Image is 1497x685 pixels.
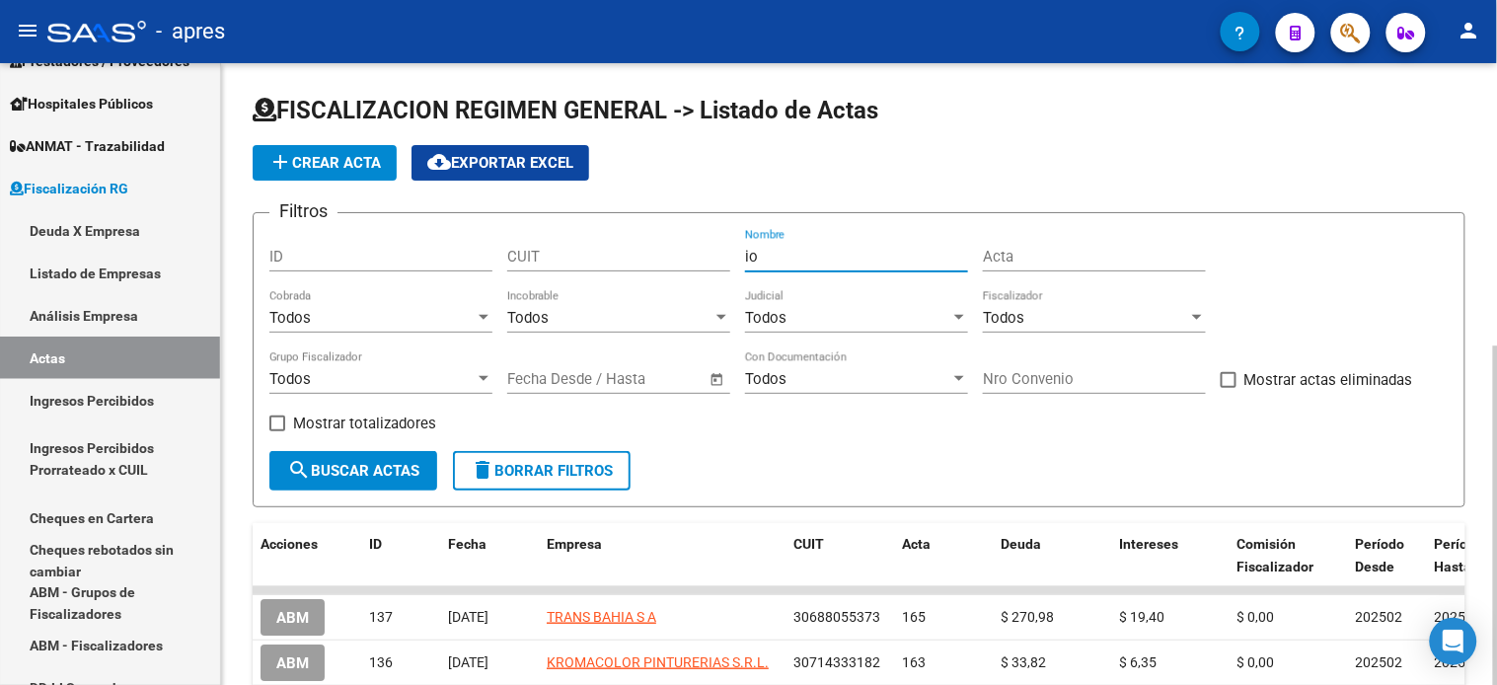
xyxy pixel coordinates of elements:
span: Todos [269,309,311,327]
span: $ 0,00 [1237,654,1275,670]
button: Buscar Actas [269,451,437,491]
span: ID [369,536,382,552]
span: $ 33,82 [1001,654,1046,670]
span: Fecha [448,536,487,552]
span: 137 [369,609,393,625]
span: [DATE] [448,654,488,670]
input: Start date [507,370,571,388]
span: Todos [983,309,1024,327]
button: ABM [261,645,325,681]
span: - apres [156,10,225,53]
span: Deuda [1001,536,1041,552]
datatable-header-cell: CUIT [786,523,894,588]
button: Open calendar [707,368,729,391]
span: Comisión Fiscalizador [1237,536,1314,574]
span: Mostrar actas eliminadas [1244,368,1413,392]
span: KROMACOLOR PINTURERIAS S.R.L. [547,654,769,670]
datatable-header-cell: Acta [894,523,993,588]
datatable-header-cell: ID [361,523,440,588]
span: ABM [276,609,309,627]
span: Hospitales Públicos [10,93,153,114]
mat-icon: person [1458,19,1481,42]
span: 30714333182 [793,654,880,670]
span: Crear Acta [268,154,381,172]
div: Open Intercom Messenger [1430,618,1477,665]
span: Borrar Filtros [471,462,613,480]
span: ABM [276,654,309,672]
span: 202502 [1356,654,1403,670]
button: Crear Acta [253,145,397,181]
span: Todos [269,370,311,388]
button: Exportar EXCEL [412,145,589,181]
span: Acta [902,536,931,552]
span: Buscar Actas [287,462,419,480]
span: 202506 [1435,609,1482,625]
mat-icon: menu [16,19,39,42]
span: Empresa [547,536,602,552]
mat-icon: cloud_download [427,150,451,174]
datatable-header-cell: Empresa [539,523,786,588]
span: $ 0,00 [1237,609,1275,625]
datatable-header-cell: Período Desde [1348,523,1427,588]
span: Todos [745,370,786,388]
span: [DATE] [448,609,488,625]
span: 202502 [1356,609,1403,625]
span: FISCALIZACION REGIMEN GENERAL -> Listado de Actas [253,97,878,124]
input: End date [589,370,685,388]
span: 30688055373 [793,609,880,625]
datatable-header-cell: Fecha [440,523,539,588]
span: Acciones [261,536,318,552]
datatable-header-cell: Intereses [1111,523,1230,588]
mat-icon: search [287,458,311,482]
span: $ 270,98 [1001,609,1054,625]
span: $ 19,40 [1119,609,1164,625]
span: Período Hasta [1435,536,1484,574]
span: TRANS BAHIA S A [547,609,656,625]
span: CUIT [793,536,824,552]
span: 163 [902,654,926,670]
span: Mostrar totalizadores [293,412,436,435]
mat-icon: delete [471,458,494,482]
datatable-header-cell: Comisión Fiscalizador [1230,523,1348,588]
span: Todos [745,309,786,327]
span: Exportar EXCEL [427,154,573,172]
datatable-header-cell: Acciones [253,523,361,588]
span: Período Desde [1356,536,1405,574]
span: Todos [507,309,549,327]
button: ABM [261,599,325,636]
span: 165 [902,609,926,625]
span: Intereses [1119,536,1178,552]
span: Fiscalización RG [10,178,128,199]
span: $ 6,35 [1119,654,1157,670]
span: 136 [369,654,393,670]
datatable-header-cell: Deuda [993,523,1111,588]
mat-icon: add [268,150,292,174]
span: ANMAT - Trazabilidad [10,135,165,157]
button: Borrar Filtros [453,451,631,491]
h3: Filtros [269,197,337,225]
